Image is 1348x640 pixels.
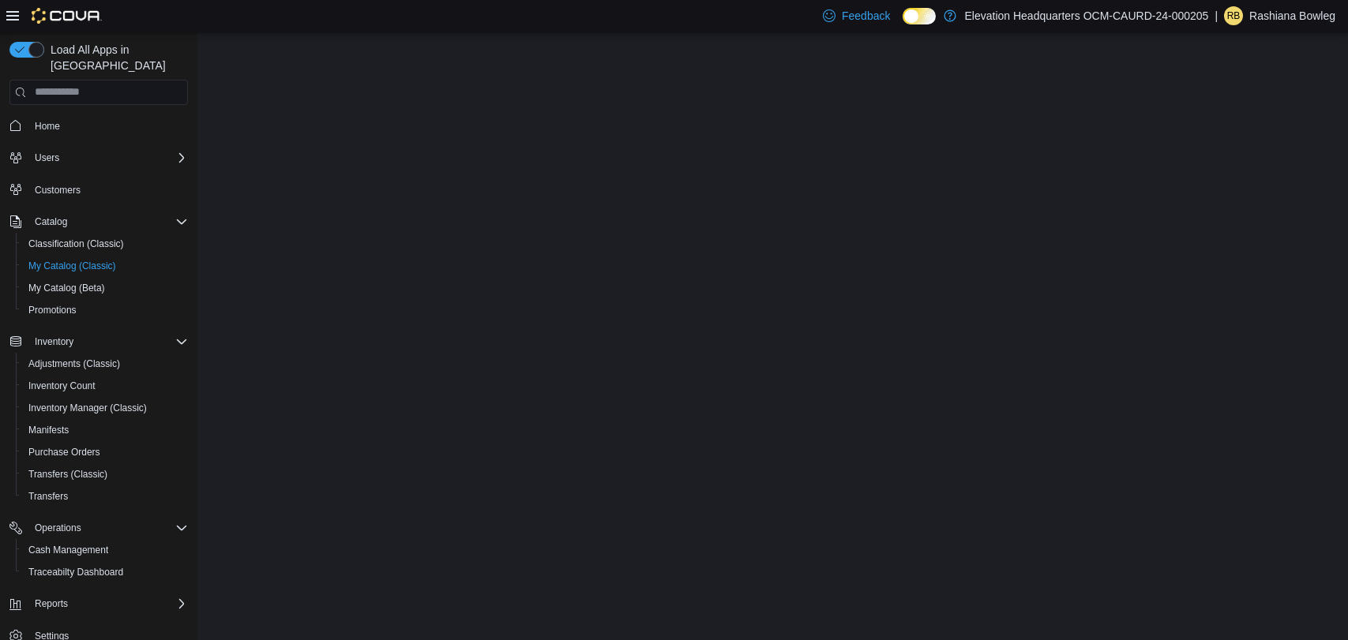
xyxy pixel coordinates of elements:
[16,539,194,561] button: Cash Management
[3,331,194,353] button: Inventory
[16,375,194,397] button: Inventory Count
[16,299,194,321] button: Promotions
[3,114,194,137] button: Home
[22,421,188,440] span: Manifests
[22,376,188,395] span: Inventory Count
[16,441,194,463] button: Purchase Orders
[28,446,100,458] span: Purchase Orders
[22,563,130,582] a: Traceabilty Dashboard
[22,234,130,253] a: Classification (Classic)
[964,6,1208,25] p: Elevation Headquarters OCM-CAURD-24-000205
[22,301,83,320] a: Promotions
[28,544,108,556] span: Cash Management
[28,490,68,503] span: Transfers
[28,181,87,200] a: Customers
[16,397,194,419] button: Inventory Manager (Classic)
[28,518,88,537] button: Operations
[28,212,188,231] span: Catalog
[28,282,105,294] span: My Catalog (Beta)
[35,184,81,196] span: Customers
[22,443,188,462] span: Purchase Orders
[28,332,188,351] span: Inventory
[16,561,194,583] button: Traceabilty Dashboard
[1215,6,1218,25] p: |
[22,487,188,506] span: Transfers
[16,277,194,299] button: My Catalog (Beta)
[3,517,194,539] button: Operations
[28,424,69,436] span: Manifests
[28,594,74,613] button: Reports
[35,335,73,348] span: Inventory
[22,421,75,440] a: Manifests
[903,24,903,25] span: Dark Mode
[28,180,188,200] span: Customers
[22,541,115,560] a: Cash Management
[22,376,102,395] a: Inventory Count
[903,8,936,24] input: Dark Mode
[44,42,188,73] span: Load All Apps in [GEOGRAPHIC_DATA]
[22,399,153,417] a: Inventory Manager (Classic)
[35,120,60,133] span: Home
[28,148,66,167] button: Users
[35,215,67,228] span: Catalog
[3,178,194,201] button: Customers
[16,463,194,485] button: Transfers (Classic)
[28,518,188,537] span: Operations
[16,353,194,375] button: Adjustments (Classic)
[22,563,188,582] span: Traceabilty Dashboard
[1249,6,1335,25] p: Rashiana Bowleg
[3,211,194,233] button: Catalog
[28,468,107,481] span: Transfers (Classic)
[28,380,96,392] span: Inventory Count
[28,212,73,231] button: Catalog
[22,487,74,506] a: Transfers
[22,465,188,484] span: Transfers (Classic)
[22,256,122,275] a: My Catalog (Classic)
[28,260,116,272] span: My Catalog (Classic)
[32,8,102,24] img: Cova
[22,465,114,484] a: Transfers (Classic)
[28,117,66,136] a: Home
[1224,6,1243,25] div: Rashiana Bowleg
[35,597,68,610] span: Reports
[22,399,188,417] span: Inventory Manager (Classic)
[842,8,890,24] span: Feedback
[35,152,59,164] span: Users
[22,234,188,253] span: Classification (Classic)
[28,357,120,370] span: Adjustments (Classic)
[28,332,80,351] button: Inventory
[16,485,194,507] button: Transfers
[28,566,123,578] span: Traceabilty Dashboard
[22,279,111,298] a: My Catalog (Beta)
[28,304,77,316] span: Promotions
[22,354,188,373] span: Adjustments (Classic)
[16,233,194,255] button: Classification (Classic)
[22,301,188,320] span: Promotions
[22,443,107,462] a: Purchase Orders
[22,354,126,373] a: Adjustments (Classic)
[22,279,188,298] span: My Catalog (Beta)
[22,256,188,275] span: My Catalog (Classic)
[28,116,188,136] span: Home
[16,255,194,277] button: My Catalog (Classic)
[22,541,188,560] span: Cash Management
[3,593,194,615] button: Reports
[28,402,147,414] span: Inventory Manager (Classic)
[3,147,194,169] button: Users
[28,238,124,250] span: Classification (Classic)
[28,594,188,613] span: Reports
[16,419,194,441] button: Manifests
[1227,6,1241,25] span: RB
[28,148,188,167] span: Users
[35,522,81,534] span: Operations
